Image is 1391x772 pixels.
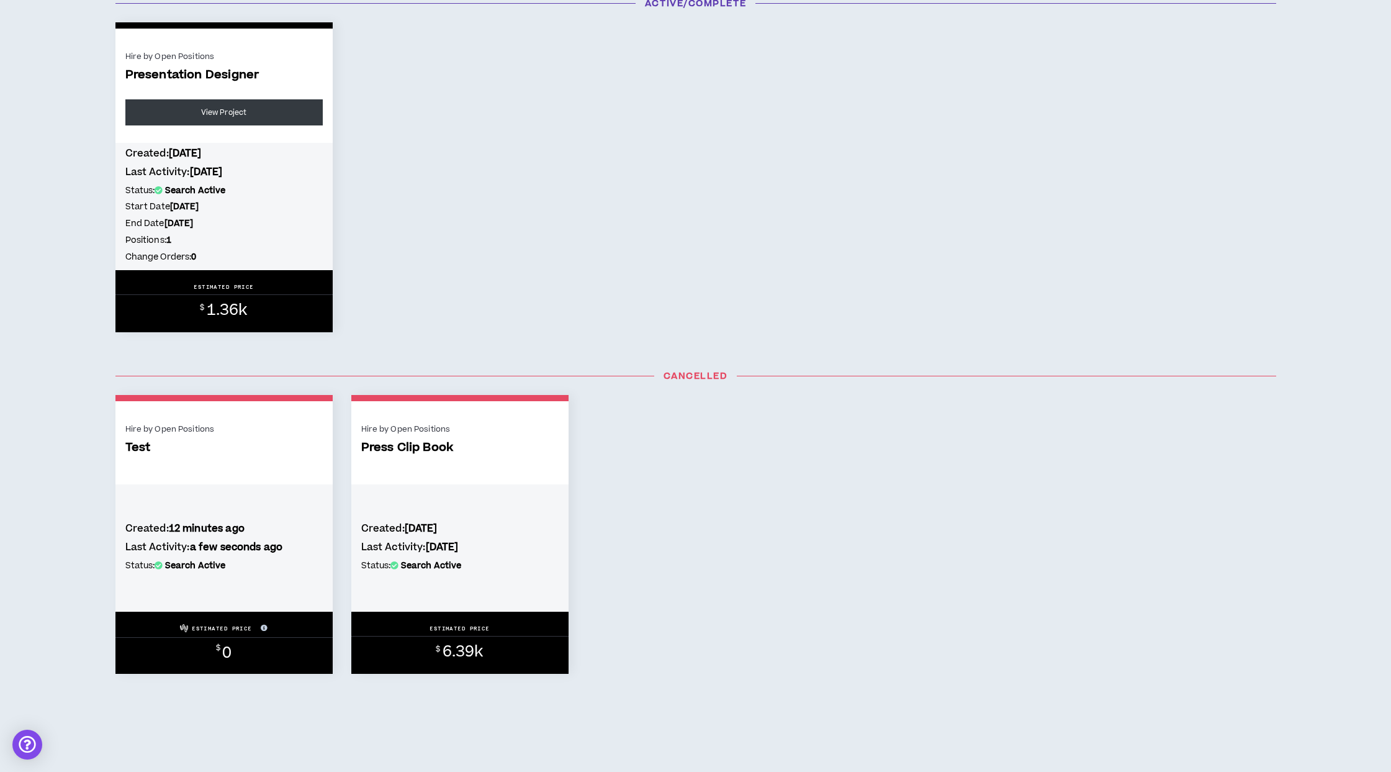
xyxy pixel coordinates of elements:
sup: $ [436,644,440,655]
p: ESTIMATED PRICE [194,283,254,291]
div: Open Intercom Messenger [12,730,42,760]
h5: Start Date [125,200,323,214]
h4: Created: [125,522,323,535]
b: Search Active [165,184,226,197]
div: Hire by Open Positions [125,424,323,435]
b: [DATE] [164,217,194,230]
span: Presentation Designer [125,68,323,83]
a: View Project [125,99,323,125]
b: 1 [166,234,171,247]
h5: Change Orders: [125,250,323,264]
b: a few seconds ago [190,540,283,554]
b: [DATE] [426,540,459,554]
span: Press Clip Book [361,441,559,455]
h4: Created: [125,147,323,160]
p: ESTIMATED PRICE [192,625,252,632]
span: 1.36k [207,299,248,321]
b: [DATE] [190,165,223,179]
b: [DATE] [170,201,199,213]
h4: Last Activity: [125,540,323,554]
h5: Status: [125,184,323,198]
h4: Last Activity: [125,165,323,179]
h5: End Date [125,217,323,230]
b: [DATE] [405,522,438,535]
div: Hire by Open Positions [361,424,559,435]
h5: Positions: [125,234,323,247]
sup: $ [200,302,204,313]
p: ESTIMATED PRICE [430,625,490,632]
h5: Status: [125,559,323,573]
b: Search Active [165,560,226,572]
h3: Cancelled [106,370,1285,383]
sup: $ [216,643,220,653]
b: Search Active [401,560,462,572]
h4: Last Activity: [361,540,559,554]
img: Wripple [180,624,188,632]
span: 0 [222,645,232,663]
h4: Created: [361,522,559,535]
span: 6.39k [443,641,484,663]
div: Hire by Open Positions [125,51,323,62]
span: Test [125,441,323,455]
b: 0 [191,251,196,263]
b: [DATE] [169,147,202,160]
h5: Status: [361,559,559,573]
b: 12 minutes ago [169,522,245,535]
